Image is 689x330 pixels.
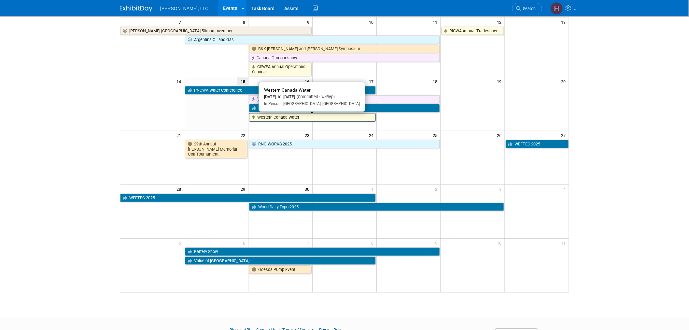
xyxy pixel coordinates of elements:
[176,185,184,193] span: 28
[176,131,184,139] span: 21
[497,239,505,247] span: 10
[185,36,440,44] a: Argentina Oil and Gas
[249,203,504,211] a: World Dairy Expo 2025
[368,77,376,85] span: 17
[185,140,247,158] a: 29th Annual [PERSON_NAME] Memorial Golf Tournament
[368,131,376,139] span: 24
[185,247,440,256] a: Battery Show
[521,6,536,11] span: Search
[442,27,504,35] a: RICWA Annual Tradeshow
[497,131,505,139] span: 26
[512,3,542,14] a: Search
[249,104,440,112] a: TPS: Turbomachinery 2025
[178,239,184,247] span: 5
[249,140,440,148] a: RNG WORKS 2025
[176,77,184,85] span: 14
[506,140,569,148] a: WEFTEC 2025
[242,239,248,247] span: 6
[281,101,360,106] span: [GEOGRAPHIC_DATA], [GEOGRAPHIC_DATA]
[178,18,184,26] span: 7
[120,194,376,202] a: WEFTEC 2025
[249,95,440,104] a: [US_STATE] Farm Science
[497,18,505,26] span: 12
[185,86,376,95] a: PNCWA Water Conference
[160,6,209,11] span: [PERSON_NAME], LLC
[264,87,311,93] span: Western Canada Water
[295,94,335,99] span: (Committed - w/Rep)
[304,77,312,85] span: 16
[432,131,441,139] span: 25
[237,77,248,85] span: 15
[306,18,312,26] span: 9
[304,131,312,139] span: 23
[499,185,505,193] span: 3
[240,131,248,139] span: 22
[435,239,441,247] span: 9
[551,2,563,15] img: Hannah Mulholland
[242,18,248,26] span: 8
[240,185,248,193] span: 29
[249,54,440,62] a: Canada Outdoor show
[249,113,376,122] a: Western Canada Water
[264,101,281,106] span: In-Person
[304,185,312,193] span: 30
[249,63,312,76] a: CSWEA Annual Operations Seminar
[249,45,440,53] a: B&K [PERSON_NAME] and [PERSON_NAME] Symposium
[435,185,441,193] span: 2
[561,77,569,85] span: 20
[561,131,569,139] span: 27
[264,94,360,100] div: [DATE] to [DATE]
[497,77,505,85] span: 19
[249,265,312,274] a: Odessa Pump Event
[306,239,312,247] span: 7
[561,239,569,247] span: 11
[432,18,441,26] span: 11
[368,18,376,26] span: 10
[563,185,569,193] span: 4
[185,257,376,265] a: Value of [GEOGRAPHIC_DATA]
[561,18,569,26] span: 13
[371,185,376,193] span: 1
[120,6,152,12] img: ExhibitDay
[371,239,376,247] span: 8
[432,77,441,85] span: 18
[120,27,312,35] a: [PERSON_NAME] [GEOGRAPHIC_DATA] 50th Anniversary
